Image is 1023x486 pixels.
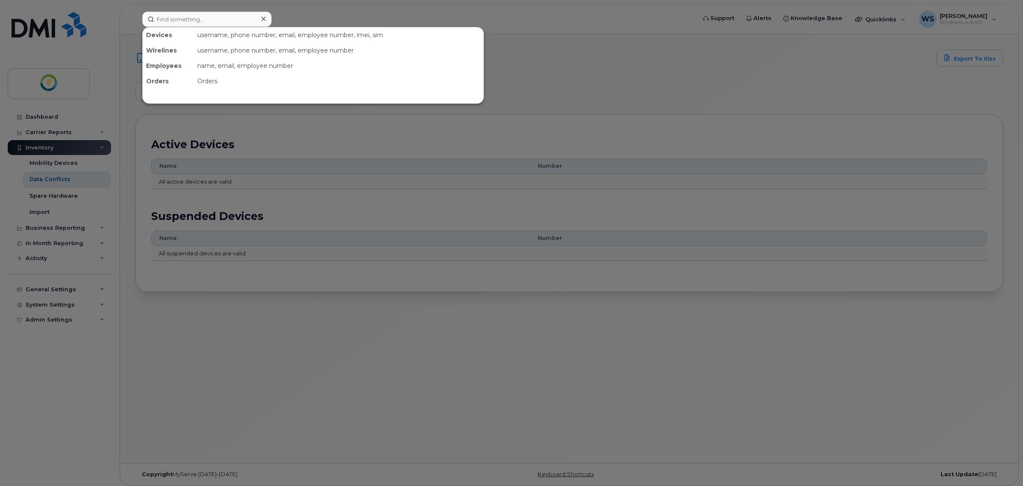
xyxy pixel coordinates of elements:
div: Employees [143,58,194,73]
div: Orders [143,73,194,89]
div: Orders [194,73,484,89]
div: name, email, employee number [194,58,484,73]
div: Wirelines [143,43,194,58]
div: username, phone number, email, employee number, imei, sim [194,27,484,43]
div: Devices [143,27,194,43]
div: username, phone number, email, employee number [194,43,484,58]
